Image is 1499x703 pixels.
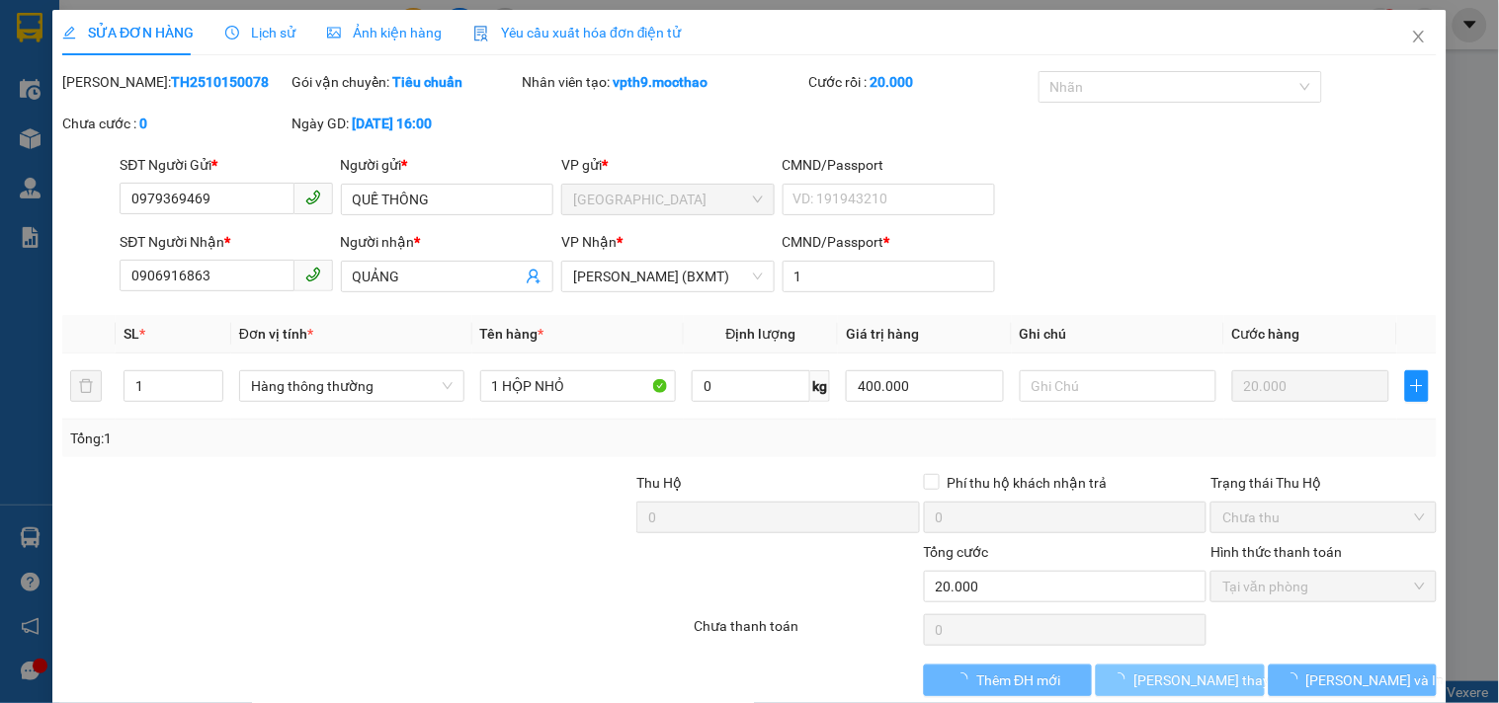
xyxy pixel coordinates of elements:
th: Ghi chú [1012,315,1224,353]
span: Hồ Chí Minh (BXMT) [573,262,762,291]
span: plus [1406,378,1428,394]
div: SĐT Người Gửi [120,154,332,176]
span: Thêm ĐH mới [976,669,1060,691]
div: Tổng: 1 [70,428,580,449]
div: SĐT Người Nhận [120,231,332,253]
button: Close [1391,10,1447,65]
input: Ghi Chú [1020,370,1216,402]
input: VD: Bàn, Ghế [480,370,677,402]
span: Tại văn phòng [1222,572,1424,601]
input: 0 [1232,370,1390,402]
button: Thêm ĐH mới [924,664,1092,696]
button: [PERSON_NAME] và In [1269,664,1437,696]
span: picture [327,26,341,39]
span: Thu Hộ [636,475,682,491]
div: [PERSON_NAME]: [62,71,288,93]
span: Tổng cước [924,544,989,560]
span: loading [1285,672,1306,686]
div: Người nhận [341,231,553,253]
span: Phí thu hộ khách nhận trả [940,472,1116,494]
div: Chưa cước : [62,113,288,134]
div: Ngày GD: [292,113,518,134]
img: icon [473,26,489,41]
button: plus [1405,370,1429,402]
span: close [1411,29,1427,44]
div: CMND/Passport [783,231,995,253]
b: 20.000 [871,74,914,90]
span: kg [810,370,830,402]
div: Người gửi [341,154,553,176]
span: Yêu cầu xuất hóa đơn điện tử [473,25,682,40]
div: CMND/Passport [783,154,995,176]
span: clock-circle [225,26,239,39]
span: Hàng thông thường [251,371,453,401]
div: Cước rồi : [809,71,1035,93]
span: Định lượng [726,326,796,342]
span: Ảnh kiện hàng [327,25,442,40]
span: Đơn vị tính [239,326,313,342]
span: SL [124,326,139,342]
span: Tên hàng [480,326,544,342]
div: VP gửi [561,154,774,176]
span: VP Nhận [561,234,617,250]
b: Tiêu chuẩn [393,74,463,90]
span: edit [62,26,76,39]
span: phone [305,190,321,205]
span: Giá trị hàng [846,326,919,342]
span: loading [955,672,976,686]
div: Nhân viên tạo: [522,71,805,93]
span: Chưa thu [1222,503,1424,532]
span: Lịch sử [225,25,295,40]
div: Gói vận chuyển: [292,71,518,93]
div: Chưa thanh toán [692,615,921,650]
span: [PERSON_NAME] thay đổi [1133,669,1291,691]
b: vpth9.mocthao [613,74,708,90]
span: phone [305,267,321,282]
button: delete [70,370,102,402]
b: TH2510150078 [171,74,269,90]
span: SỬA ĐƠN HÀNG [62,25,194,40]
span: loading [1112,672,1133,686]
span: Cước hàng [1232,326,1300,342]
span: [PERSON_NAME] và In [1306,669,1445,691]
b: 0 [139,116,147,131]
span: user-add [526,269,541,284]
button: [PERSON_NAME] thay đổi [1096,664,1264,696]
label: Hình thức thanh toán [1210,544,1342,560]
div: Trạng thái Thu Hộ [1210,472,1436,494]
span: Tuy Hòa [573,185,762,214]
b: [DATE] 16:00 [353,116,433,131]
